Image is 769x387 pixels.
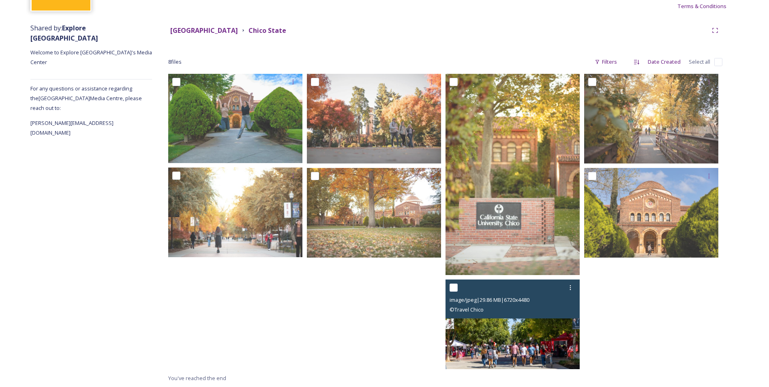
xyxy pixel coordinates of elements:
a: Terms & Conditions [677,1,739,11]
img: Chico State in the Fall_041.jpg [168,168,302,257]
span: 8 file s [168,58,182,66]
span: For any questions or assistance regarding the [GEOGRAPHIC_DATA] Media Centre, please reach out to: [30,85,142,112]
span: Shared by: [30,24,98,43]
img: Chico State in the Fall_015.jpg [584,74,718,163]
span: You've reached the end [168,374,226,382]
span: [PERSON_NAME][EMAIL_ADDRESS][DOMAIN_NAME] [30,119,114,136]
img: Chico State in the Fall_038.jpg [307,168,441,258]
img: Kendal Hall at Chico State_Travel Chico.jpg [584,168,718,258]
div: Filters [591,54,621,70]
img: Chico State in the Fall_004.jpg [307,74,441,163]
span: Terms & Conditions [677,2,726,10]
span: Welcome to Explore [GEOGRAPHIC_DATA]'s Media Center [30,49,153,66]
strong: Chico State [248,26,286,35]
span: Select all [689,58,710,66]
img: EBC_KSP_9728-Explore%20Butte%20County.jpg [168,74,302,163]
span: © Travel Chico [450,306,484,313]
div: Date Created [644,54,685,70]
span: image/jpeg | 29.86 MB | 6720 x 4480 [450,296,529,303]
strong: [GEOGRAPHIC_DATA] [170,26,238,35]
img: Chico State_Travel Chico.jpg [446,279,580,369]
strong: Explore [GEOGRAPHIC_DATA] [30,24,98,43]
img: Chico State in the Fall_043.jpg [446,74,580,275]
